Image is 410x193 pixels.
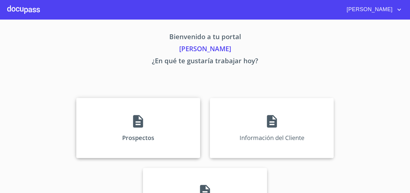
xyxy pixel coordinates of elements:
[20,44,390,56] p: [PERSON_NAME]
[122,134,154,142] p: Prospectos
[20,56,390,68] p: ¿En qué te gustaría trabajar hoy?
[342,5,403,14] button: account of current user
[240,134,304,142] p: Información del Cliente
[342,5,396,14] span: [PERSON_NAME]
[20,32,390,44] p: Bienvenido a tu portal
